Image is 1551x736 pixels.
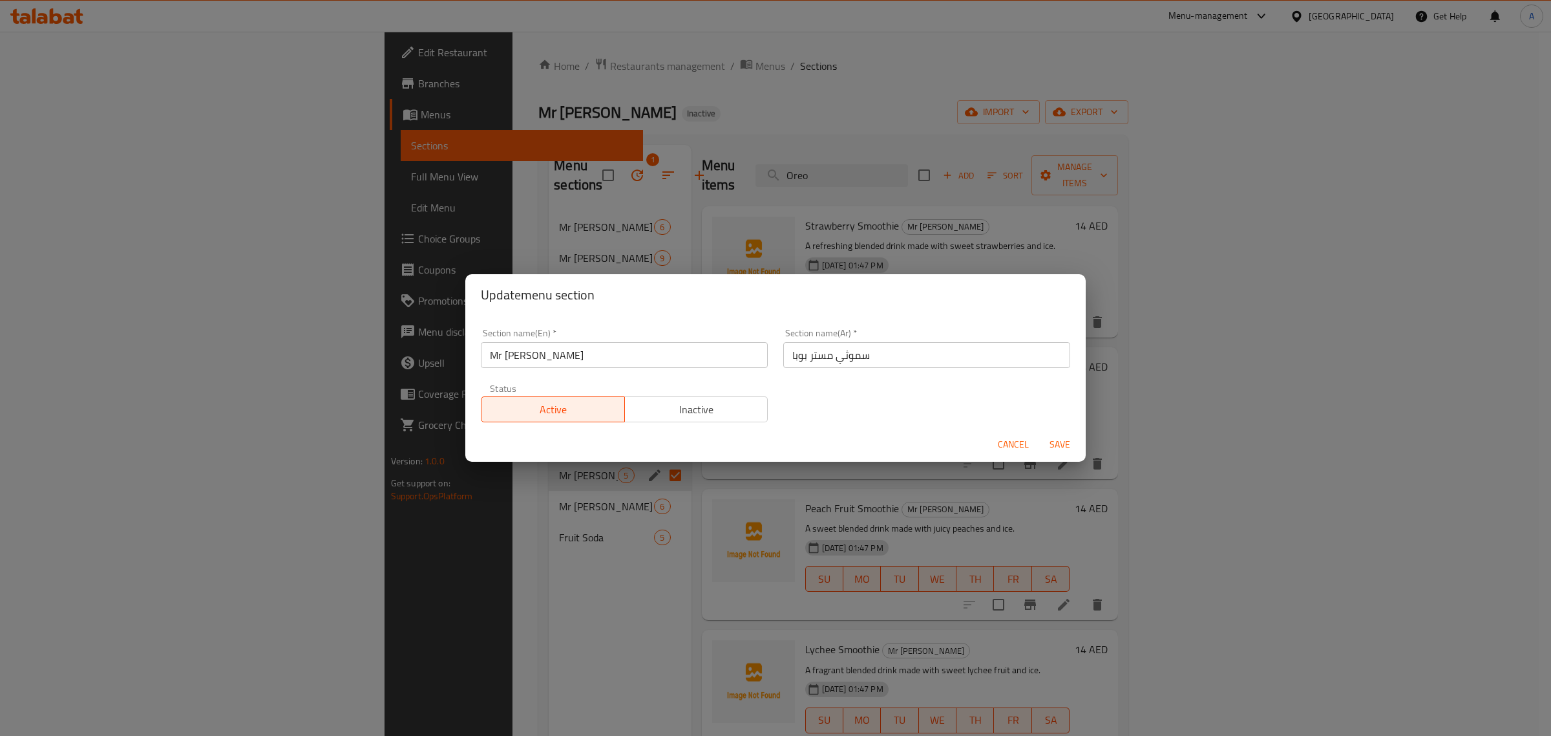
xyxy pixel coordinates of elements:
input: Please enter section name(en) [481,342,768,368]
button: Active [481,396,625,422]
input: Please enter section name(ar) [783,342,1070,368]
span: Active [487,400,620,419]
button: Cancel [993,433,1034,457]
h2: Update menu section [481,285,1070,305]
button: Inactive [624,396,768,422]
span: Cancel [998,437,1029,453]
button: Save [1039,433,1081,457]
span: Save [1044,437,1075,453]
span: Inactive [630,400,763,419]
